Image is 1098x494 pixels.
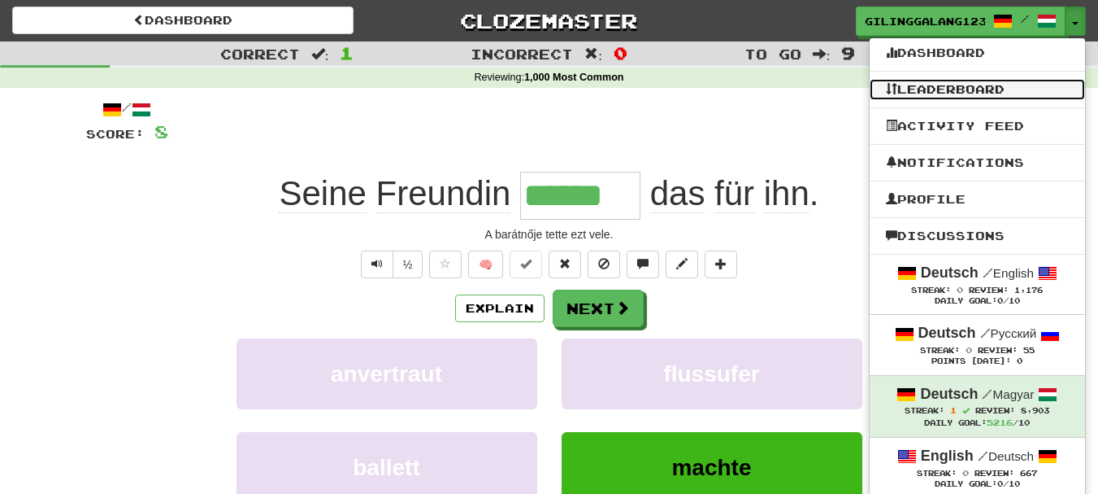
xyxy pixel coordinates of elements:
[974,469,1014,478] span: Review:
[663,361,759,387] span: flussufer
[921,264,979,281] strong: Deutsch
[886,356,1069,367] div: Points [DATE]: 0
[376,174,511,213] span: Freundin
[455,295,545,322] button: Explain
[524,72,623,83] strong: 1,000 Most Common
[614,43,627,63] span: 0
[969,286,1009,295] span: Review:
[865,14,985,28] span: GIlinggalang123
[311,47,329,61] span: :
[813,47,831,61] span: :
[997,296,1003,305] span: 0
[353,455,419,480] span: ballett
[978,449,1034,463] small: Deutsch
[886,479,1069,490] div: Daily Goal: /10
[764,174,809,213] span: ihn
[549,251,581,278] button: Reset to 0% Mastered (alt+r)
[917,469,957,478] span: Streak:
[744,46,801,62] span: To go
[361,251,393,278] button: Play sentence audio (ctl+space)
[870,315,1085,374] a: Deutsch /Русский Streak: 0 Review: 55 Points [DATE]: 0
[918,325,976,341] strong: Deutsch
[1021,13,1029,24] span: /
[86,127,145,141] span: Score:
[86,226,1013,243] div: A barátnője tette ezt vele.
[1021,406,1049,415] span: 8,903
[468,251,503,278] button: 🧠
[671,455,751,480] span: machte
[975,406,1015,415] span: Review:
[705,251,737,278] button: Add to collection (alt+a)
[856,7,1065,36] a: GIlinggalang123 /
[870,189,1085,210] a: Profile
[983,265,993,280] span: /
[980,326,1037,340] small: Русский
[378,7,719,35] a: Clozemaster
[553,290,644,327] button: Next
[340,43,354,63] span: 1
[237,339,537,409] button: anvertraut
[870,225,1085,247] a: Discussions
[921,448,974,464] strong: English
[588,251,620,278] button: Ignore sentence (alt+i)
[627,251,659,278] button: Discuss sentence (alt+u)
[562,339,862,409] button: flussufer
[966,345,972,355] span: 0
[1014,286,1043,295] span: 1,176
[841,43,855,63] span: 9
[870,152,1085,173] a: Notifications
[905,406,944,415] span: Streak:
[393,251,423,278] button: ½
[650,174,705,213] span: das
[983,266,1034,280] small: English
[666,251,698,278] button: Edit sentence (alt+d)
[1023,346,1035,355] span: 55
[950,405,957,415] span: 1
[957,285,963,295] span: 0
[279,174,366,213] span: Seine
[980,326,991,340] span: /
[86,99,168,120] div: /
[471,46,573,62] span: Incorrect
[714,174,754,213] span: für
[962,407,970,414] span: Streak includes today.
[640,174,818,213] span: .
[911,286,951,295] span: Streak:
[886,296,1069,307] div: Daily Goal: /10
[962,468,969,478] span: 0
[870,376,1085,437] a: Deutsch /Magyar Streak: 1 Review: 8,903 Daily Goal:5216/10
[584,47,602,61] span: :
[886,417,1069,429] div: Daily Goal: /10
[220,46,300,62] span: Correct
[510,251,542,278] button: Set this sentence to 100% Mastered (alt+m)
[870,79,1085,100] a: Leaderboard
[870,255,1085,314] a: Deutsch /English Streak: 0 Review: 1,176 Daily Goal:0/10
[987,417,1013,427] span: 5216
[982,387,992,401] span: /
[12,7,354,34] a: Dashboard
[997,479,1003,488] span: 0
[429,251,462,278] button: Favorite sentence (alt+f)
[331,361,442,387] span: anvertraut
[870,116,1085,137] a: Activity Feed
[358,251,423,278] div: Text-to-speech controls
[154,121,168,142] span: 8
[920,346,960,355] span: Streak:
[978,448,988,463] span: /
[982,387,1034,401] small: Magyar
[870,42,1085,63] a: Dashboard
[1020,469,1037,478] span: 667
[978,346,1018,355] span: Review:
[920,386,978,402] strong: Deutsch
